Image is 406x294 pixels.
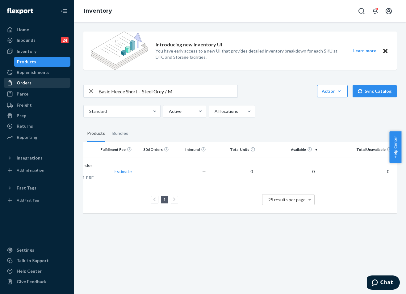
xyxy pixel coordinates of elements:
div: Products [87,125,105,142]
span: 0 [248,169,255,174]
input: Active [168,108,169,114]
a: Reporting [4,132,70,142]
a: Add Integration [4,165,70,175]
button: Close Navigation [58,5,70,17]
div: Products [17,59,36,65]
a: Parcel [4,89,70,99]
th: Fulfillment Fee [97,142,134,157]
div: Action [322,88,343,94]
td: ― [134,157,171,186]
button: Talk to Support [4,256,70,266]
div: Orders [17,80,31,86]
button: Open account menu [383,5,395,17]
th: 30d Orders [134,142,171,157]
button: Give Feedback [4,277,70,287]
a: Add Fast Tag [4,195,70,205]
button: Close [381,47,389,55]
div: Returns [17,123,33,129]
img: Flexport logo [7,8,33,14]
div: Integrations [17,155,43,161]
div: Talk to Support [17,258,49,264]
a: Returns [4,121,70,131]
th: Inbound [171,142,208,157]
th: Total Units [208,142,258,157]
a: Products [14,57,71,67]
a: Freight [4,100,70,110]
div: Freight [17,102,32,108]
a: Estimate [115,169,132,174]
div: Prep [17,113,26,119]
a: Inventory [84,7,112,14]
div: Settings [17,247,34,253]
p: You have early access to a new UI that provides detailed inventory breakdown for each SKU at DTC ... [156,48,342,60]
button: Sync Catalog [353,85,397,97]
p: Introducing new Inventory UI [156,41,222,48]
div: Give Feedback [17,279,47,285]
div: Help Center [17,268,42,274]
a: Inbounds24 [4,35,70,45]
div: 24 [61,37,69,43]
div: Reporting [17,134,37,140]
a: Home [4,25,70,35]
span: — [202,169,206,174]
a: Orders [4,78,70,88]
input: Search inventory by name or sku [98,85,237,97]
span: 0 [310,169,317,174]
iframe: Opens a widget where you can chat to one of our agents [367,275,400,291]
button: Open Search Box [355,5,368,17]
button: Help Center [389,131,401,163]
div: Home [17,27,29,33]
div: Bundles [112,125,128,142]
div: Replenishments [17,69,49,75]
button: Fast Tags [4,183,70,193]
a: Help Center [4,266,70,276]
input: All locations [214,108,215,114]
div: Inventory [17,48,36,54]
button: Integrations [4,153,70,163]
div: Fast Tags [17,185,36,191]
div: Add Integration [17,168,44,173]
img: new-reports-banner-icon.82668bd98b6a51aee86340f2a7b77ae3.png [91,32,148,70]
ol: breadcrumbs [79,2,117,20]
div: Parcel [17,91,30,97]
button: Learn more [349,47,380,55]
div: Add Fast Tag [17,198,39,203]
th: Available [258,142,320,157]
a: Prep [4,111,70,121]
span: 0 [384,169,392,174]
a: Replenishments [4,67,70,77]
span: 25 results per page [268,197,306,202]
a: Page 1 is your current page [162,197,167,202]
button: Open notifications [369,5,381,17]
a: Inventory [4,46,70,56]
div: Inbounds [17,37,36,43]
a: Settings [4,245,70,255]
th: Total Unavailable [320,142,397,157]
button: Action [317,85,348,97]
